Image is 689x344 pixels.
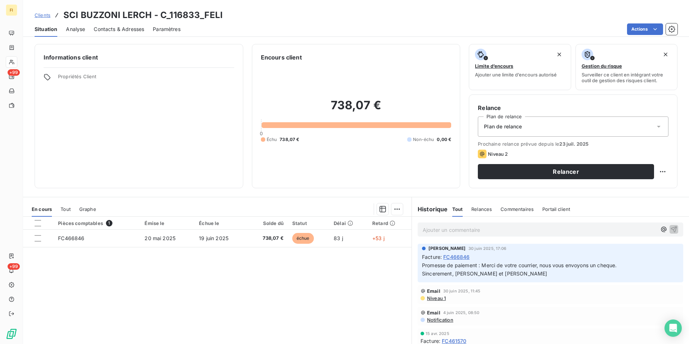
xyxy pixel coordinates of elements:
[252,235,284,242] span: 738,07 €
[199,220,243,226] div: Échue le
[6,4,17,16] div: FI
[145,235,175,241] span: 20 mai 2025
[488,151,508,157] span: Niveau 2
[8,263,20,270] span: +99
[44,53,234,62] h6: Informations client
[443,253,470,261] span: FC466846
[6,71,17,82] a: +99
[372,220,407,226] div: Retard
[426,295,446,301] span: Niveau 1
[35,12,50,18] span: Clients
[575,44,677,90] button: Gestion du risqueSurveiller ce client en intégrant votre outil de gestion des risques client.
[478,141,668,147] span: Prochaine relance prévue depuis le
[427,288,440,294] span: Email
[199,235,228,241] span: 19 juin 2025
[63,9,223,22] h3: SCI BUZZONI LERCH - C_116833_FELI
[664,319,682,337] div: Open Intercom Messenger
[58,220,136,226] div: Pièces comptables
[61,206,71,212] span: Tout
[32,206,52,212] span: En cours
[469,44,571,90] button: Limite d’encoursAjouter une limite d’encours autorisé
[501,206,534,212] span: Commentaires
[468,246,506,251] span: 30 juin 2025, 17:06
[542,206,570,212] span: Portail client
[422,253,442,261] span: Facture :
[427,310,440,316] span: Email
[426,331,449,336] span: 15 avr. 2025
[334,235,343,241] span: 83 j
[443,310,480,315] span: 4 juin 2025, 08:50
[475,63,513,69] span: Limite d’encours
[426,317,453,323] span: Notification
[478,164,654,179] button: Relancer
[292,233,314,244] span: échue
[260,131,263,136] span: 0
[475,72,557,78] span: Ajouter une limite d’encours autorisé
[412,205,448,213] h6: Historique
[413,136,434,143] span: Non-échu
[559,141,588,147] span: 23 juil. 2025
[58,74,234,84] span: Propriétés Client
[261,98,452,120] h2: 738,07 €
[58,235,84,241] span: FC466846
[145,220,190,226] div: Émise le
[292,220,325,226] div: Statut
[471,206,492,212] span: Relances
[66,26,85,33] span: Analyse
[79,206,96,212] span: Graphe
[582,63,622,69] span: Gestion du risque
[35,12,50,19] a: Clients
[452,206,463,212] span: Tout
[267,136,277,143] span: Échu
[422,262,618,277] span: Promesse de paiement : Merci de votre courrier, nous vous envoyons un cheque. Sincerement, [PERSO...
[261,53,302,62] h6: Encours client
[334,220,364,226] div: Délai
[106,220,112,226] span: 1
[627,23,663,35] button: Actions
[94,26,144,33] span: Contacts & Adresses
[252,220,284,226] div: Solde dû
[484,123,522,130] span: Plan de relance
[437,136,451,143] span: 0,00 €
[443,289,481,293] span: 30 juin 2025, 11:45
[6,328,17,340] img: Logo LeanPay
[428,245,466,252] span: [PERSON_NAME]
[582,72,671,83] span: Surveiller ce client en intégrant votre outil de gestion des risques client.
[372,235,384,241] span: +53 j
[35,26,57,33] span: Situation
[478,103,668,112] h6: Relance
[280,136,299,143] span: 738,07 €
[153,26,181,33] span: Paramètres
[8,69,20,76] span: +99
